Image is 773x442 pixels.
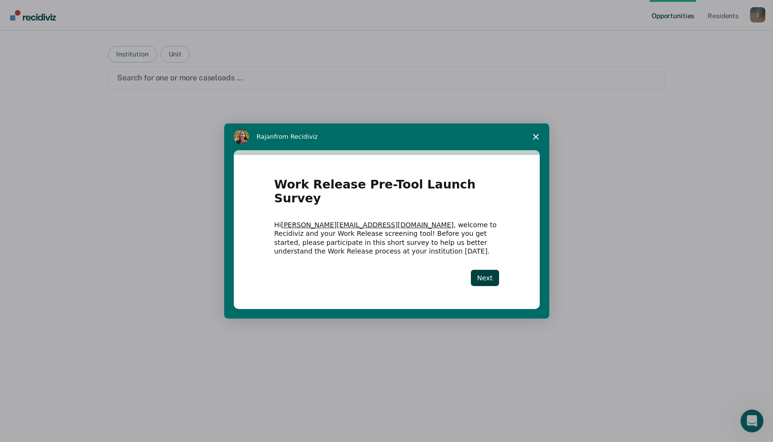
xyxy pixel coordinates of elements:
a: [PERSON_NAME][EMAIL_ADDRESS][DOMAIN_NAME] [281,221,454,229]
span: Rajan [257,133,274,140]
img: Profile image for Rajan [234,129,249,144]
div: Hi , welcome to Recidiviz and your Work Release screening tool! Before you get started, please pa... [274,221,499,255]
h1: Work Release Pre-Tool Launch Survey [274,178,499,211]
button: Next [471,270,499,286]
span: from Recidiviz [274,133,318,140]
span: Close survey [523,123,549,150]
